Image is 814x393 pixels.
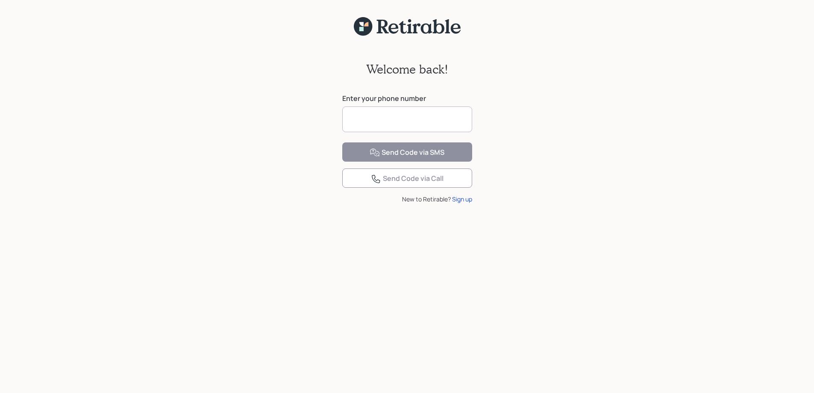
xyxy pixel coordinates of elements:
div: Send Code via SMS [370,148,444,158]
button: Send Code via SMS [342,142,472,162]
div: Sign up [452,195,472,204]
label: Enter your phone number [342,94,472,103]
div: Send Code via Call [371,174,444,184]
h2: Welcome back! [366,62,448,77]
div: New to Retirable? [342,195,472,204]
button: Send Code via Call [342,168,472,188]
